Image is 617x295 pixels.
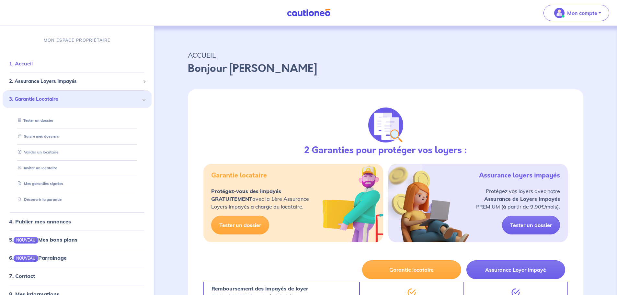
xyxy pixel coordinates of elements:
[188,61,583,76] p: Bonjour [PERSON_NAME]
[9,255,67,261] a: 6.NOUVEAUParrainage
[368,108,403,142] img: justif-loupe
[211,216,269,234] a: Tester un dossier
[3,215,152,228] div: 4. Publier mes annonces
[211,187,309,210] p: avec la 1ère Assurance Loyers Impayés à charge du locataire.
[188,49,583,61] p: ACCUEIL
[15,150,58,154] a: Valider un locataire
[9,96,140,103] span: 3. Garantie Locataire
[554,8,565,18] img: illu_account_valid_menu.svg
[9,236,77,243] a: 5.NOUVEAUMes bons plans
[484,196,560,202] strong: Assurance de Loyers Impayés
[15,181,63,186] a: Mes garanties signées
[543,5,609,21] button: illu_account_valid_menu.svgMon compte
[3,57,152,70] div: 1. Accueil
[10,147,144,158] div: Valider un locataire
[10,178,144,189] div: Mes garanties signées
[15,197,62,202] a: Découvrir la garantie
[10,131,144,142] div: Suivre mes dossiers
[15,134,59,139] a: Suivre mes dossiers
[9,78,140,85] span: 2. Assurance Loyers Impayés
[3,251,152,264] div: 6.NOUVEAUParrainage
[9,218,71,225] a: 4. Publier mes annonces
[15,166,57,170] a: Inviter un locataire
[3,269,152,282] div: 7. Contact
[362,260,461,279] button: Garantie locataire
[44,37,110,43] p: MON ESPACE PROPRIÉTAIRE
[211,188,281,202] strong: Protégez-vous des impayés GRATUITEMENT
[304,145,467,156] h3: 2 Garanties pour protéger vos loyers :
[15,118,53,123] a: Tester un dossier
[3,75,152,88] div: 2. Assurance Loyers Impayés
[466,260,565,279] button: Assurance Loyer Impayé
[9,273,35,279] a: 7. Contact
[10,163,144,174] div: Inviter un locataire
[9,60,33,67] a: 1. Accueil
[3,233,152,246] div: 5.NOUVEAUMes bons plans
[284,9,333,17] img: Cautioneo
[476,187,560,210] p: Protégez vos loyers avec notre PREMIUM (à partir de 9,90€/mois).
[3,90,152,108] div: 3. Garantie Locataire
[211,172,267,179] h5: Garantie locataire
[10,115,144,126] div: Tester un dossier
[10,194,144,205] div: Découvrir la garantie
[211,285,308,292] strong: Remboursement des impayés de loyer
[567,9,597,17] p: Mon compte
[479,172,560,179] h5: Assurance loyers impayés
[502,216,560,234] a: Tester un dossier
